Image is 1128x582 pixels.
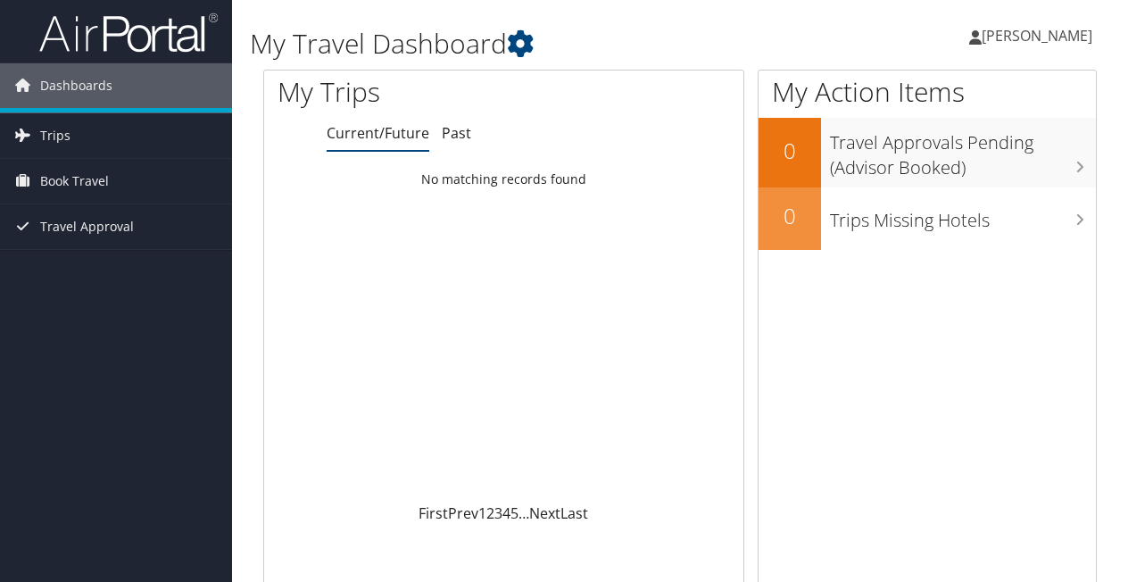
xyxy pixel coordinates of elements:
[510,503,518,523] a: 5
[478,503,486,523] a: 1
[39,12,218,54] img: airportal-logo.png
[529,503,560,523] a: Next
[327,123,429,143] a: Current/Future
[830,121,1096,180] h3: Travel Approvals Pending (Advisor Booked)
[518,503,529,523] span: …
[830,199,1096,233] h3: Trips Missing Hotels
[264,163,743,195] td: No matching records found
[278,73,530,111] h1: My Trips
[419,503,448,523] a: First
[759,201,821,231] h2: 0
[448,503,478,523] a: Prev
[494,503,502,523] a: 3
[442,123,471,143] a: Past
[759,187,1096,250] a: 0Trips Missing Hotels
[40,113,70,158] span: Trips
[969,9,1110,62] a: [PERSON_NAME]
[486,503,494,523] a: 2
[982,26,1092,46] span: [PERSON_NAME]
[40,63,112,108] span: Dashboards
[560,503,588,523] a: Last
[40,204,134,249] span: Travel Approval
[759,118,1096,187] a: 0Travel Approvals Pending (Advisor Booked)
[250,25,824,62] h1: My Travel Dashboard
[759,136,821,166] h2: 0
[502,503,510,523] a: 4
[40,159,109,204] span: Book Travel
[759,73,1096,111] h1: My Action Items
